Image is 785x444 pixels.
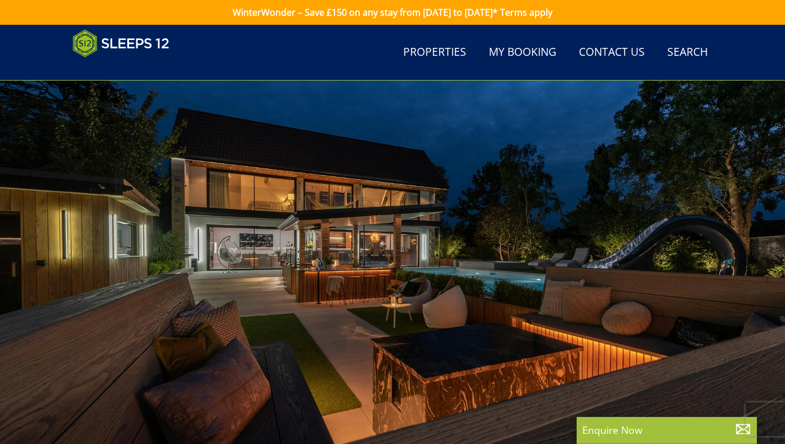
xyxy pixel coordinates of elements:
a: Properties [399,40,471,65]
a: Search [663,40,712,65]
a: My Booking [484,40,561,65]
a: Contact Us [574,40,649,65]
img: Sleeps 12 [73,29,170,57]
p: Enquire Now [582,423,751,437]
iframe: Customer reviews powered by Trustpilot [67,64,185,74]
